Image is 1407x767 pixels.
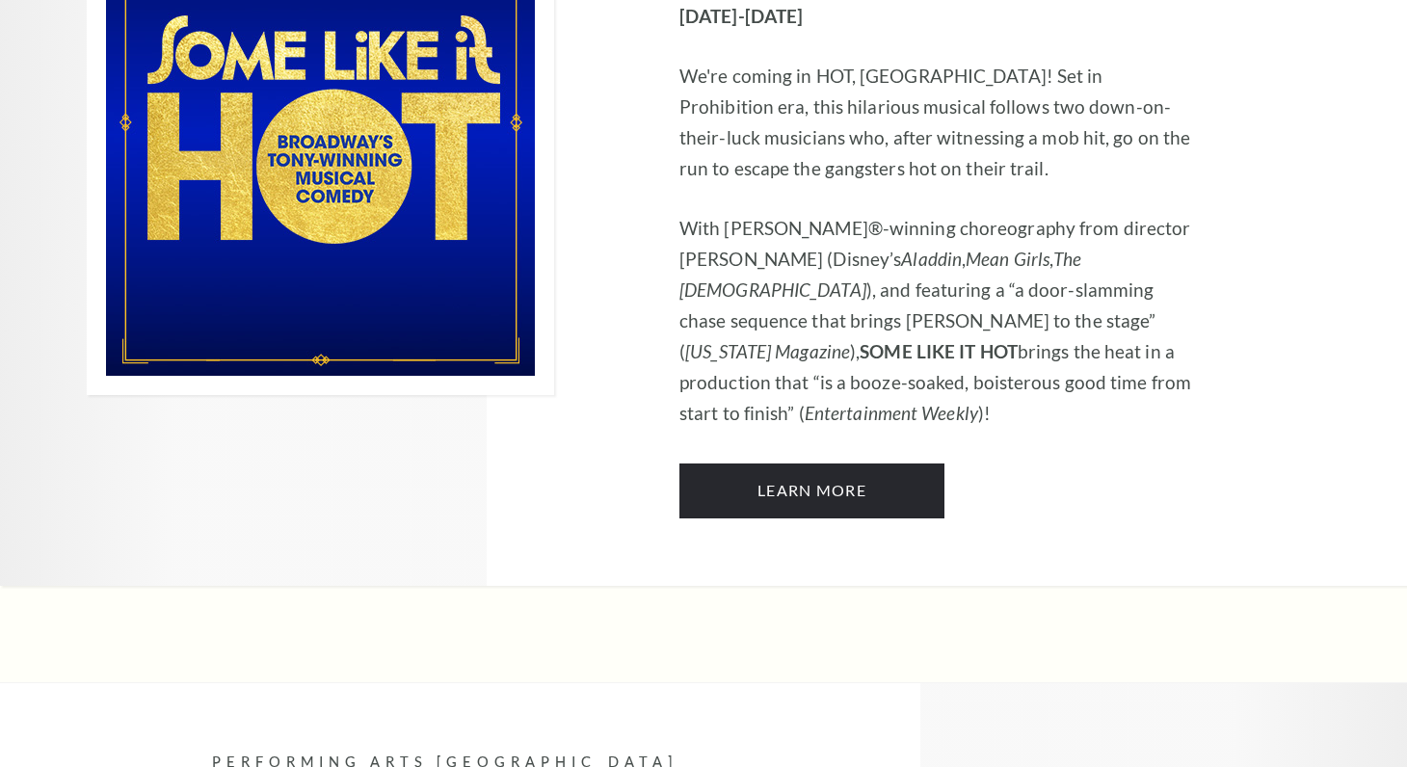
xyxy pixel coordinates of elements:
em: Entertainment Weekly [805,402,978,424]
p: With [PERSON_NAME]®-winning choreography from director [PERSON_NAME] (Disney’s , , ), and featuri... [679,213,1195,429]
strong: [DATE]-[DATE] [679,5,803,27]
a: Learn More [679,463,944,517]
p: We're coming in HOT, [GEOGRAPHIC_DATA]! Set in Prohibition era, this hilarious musical follows tw... [679,61,1195,184]
strong: SOME LIKE IT HOT [860,340,1018,362]
em: Aladdin [901,248,962,270]
em: [US_STATE] Magazine [685,340,850,362]
em: Mean Girls [966,248,1049,270]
